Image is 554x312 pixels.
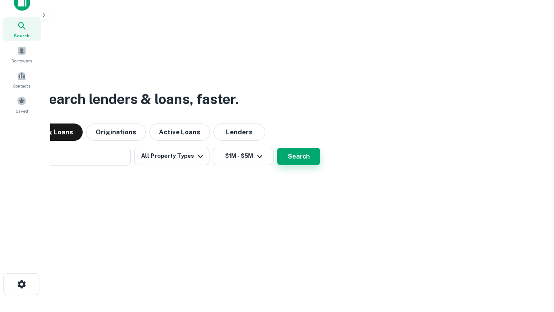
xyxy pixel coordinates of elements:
[3,68,41,91] a: Contacts
[277,148,320,165] button: Search
[86,123,146,141] button: Originations
[13,82,30,89] span: Contacts
[11,57,32,64] span: Borrowers
[511,243,554,284] iframe: Chat Widget
[134,148,209,165] button: All Property Types
[3,17,41,41] a: Search
[213,148,274,165] button: $1M - $5M
[213,123,265,141] button: Lenders
[39,89,238,110] h3: Search lenders & loans, faster.
[3,93,41,116] a: Saved
[16,107,28,114] span: Saved
[3,42,41,66] a: Borrowers
[14,32,29,39] span: Search
[149,123,210,141] button: Active Loans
